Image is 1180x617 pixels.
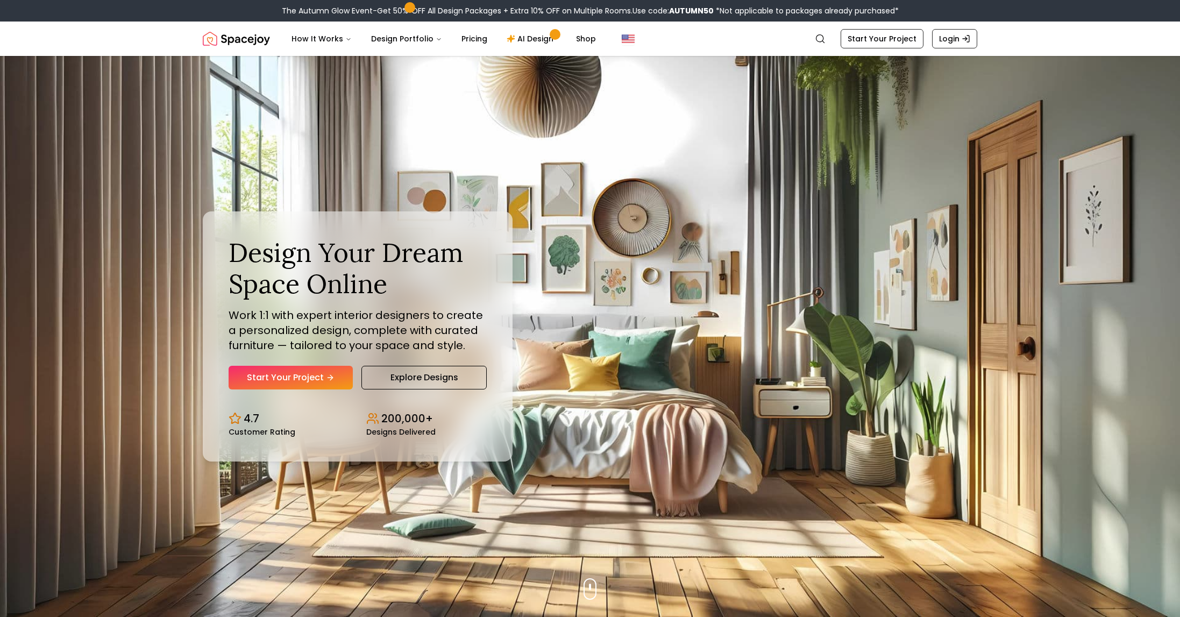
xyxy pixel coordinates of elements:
[381,411,433,426] p: 200,000+
[244,411,259,426] p: 4.7
[203,22,977,56] nav: Global
[453,28,496,49] a: Pricing
[841,29,923,48] a: Start Your Project
[229,366,353,389] a: Start Your Project
[283,28,360,49] button: How It Works
[203,28,270,49] img: Spacejoy Logo
[282,5,899,16] div: The Autumn Glow Event-Get 50% OFF All Design Packages + Extra 10% OFF on Multiple Rooms.
[567,28,605,49] a: Shop
[229,308,487,353] p: Work 1:1 with expert interior designers to create a personalized design, complete with curated fu...
[361,366,487,389] a: Explore Designs
[714,5,899,16] span: *Not applicable to packages already purchased*
[366,428,436,436] small: Designs Delivered
[622,32,635,45] img: United States
[632,5,714,16] span: Use code:
[362,28,451,49] button: Design Portfolio
[283,28,605,49] nav: Main
[229,402,487,436] div: Design stats
[669,5,714,16] b: AUTUMN50
[229,237,487,299] h1: Design Your Dream Space Online
[498,28,565,49] a: AI Design
[229,428,295,436] small: Customer Rating
[932,29,977,48] a: Login
[203,28,270,49] a: Spacejoy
